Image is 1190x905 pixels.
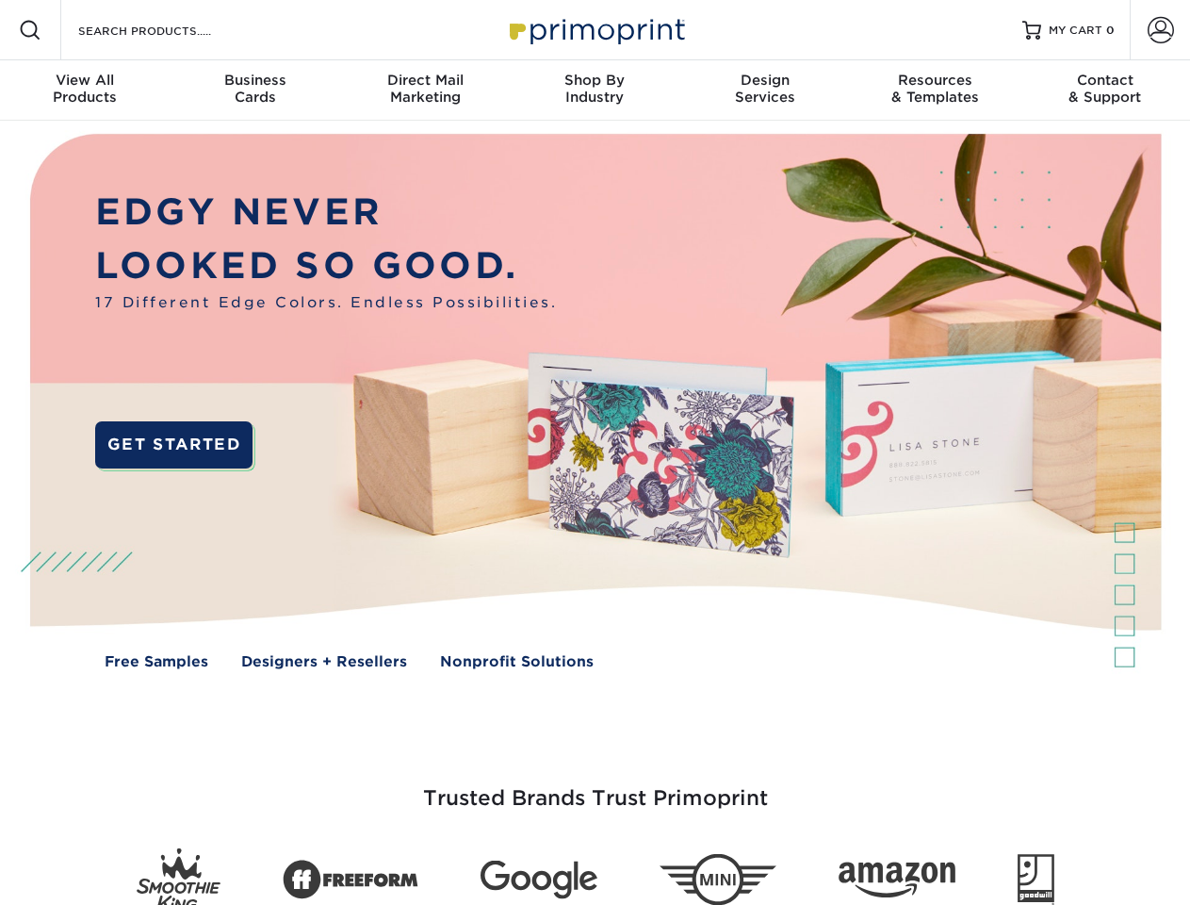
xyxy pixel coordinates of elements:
a: Contact& Support [1020,60,1190,121]
div: Industry [510,72,679,106]
a: Shop ByIndustry [510,60,679,121]
span: Business [170,72,339,89]
span: MY CART [1049,23,1102,39]
span: Shop By [510,72,679,89]
img: Goodwill [1018,854,1054,905]
div: Services [680,72,850,106]
span: 0 [1106,24,1115,37]
a: BusinessCards [170,60,339,121]
img: Primoprint [501,9,690,50]
div: & Support [1020,72,1190,106]
a: Free Samples [105,651,208,673]
div: & Templates [850,72,1019,106]
span: Design [680,72,850,89]
span: Contact [1020,72,1190,89]
input: SEARCH PRODUCTS..... [76,19,260,41]
a: Direct MailMarketing [340,60,510,121]
a: Resources& Templates [850,60,1019,121]
a: Nonprofit Solutions [440,651,594,673]
h3: Trusted Brands Trust Primoprint [44,741,1147,833]
img: Amazon [839,863,955,898]
span: Resources [850,72,1019,89]
a: Designers + Resellers [241,651,407,673]
p: LOOKED SO GOOD. [95,239,557,293]
div: Cards [170,72,339,106]
div: Marketing [340,72,510,106]
a: DesignServices [680,60,850,121]
p: EDGY NEVER [95,186,557,239]
span: Direct Mail [340,72,510,89]
img: Google [481,861,597,899]
a: GET STARTED [95,421,253,469]
span: 17 Different Edge Colors. Endless Possibilities. [95,292,557,314]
